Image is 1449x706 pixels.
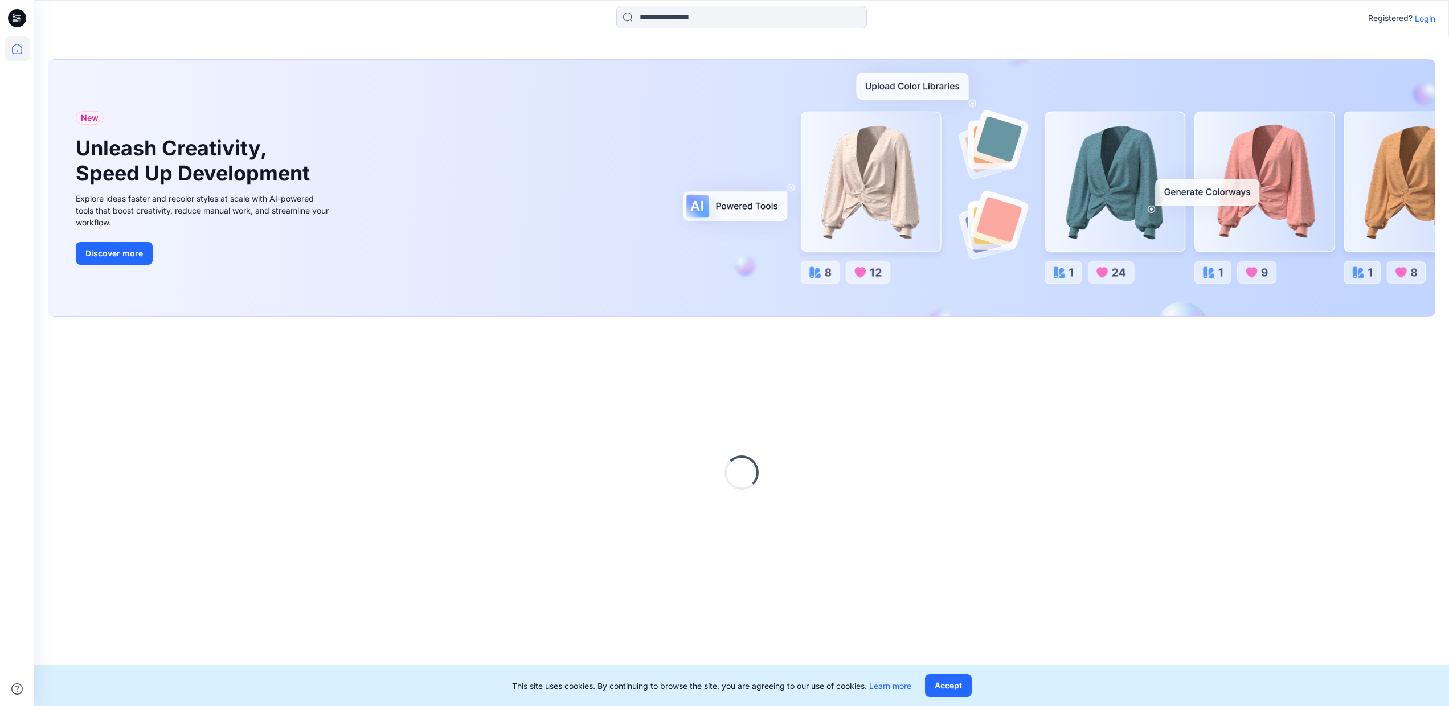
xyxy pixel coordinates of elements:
[81,111,99,125] span: New
[869,681,911,691] a: Learn more
[76,242,153,265] button: Discover more
[76,192,332,228] div: Explore ideas faster and recolor styles at scale with AI-powered tools that boost creativity, red...
[925,674,972,697] button: Accept
[1415,13,1435,24] p: Login
[512,680,911,692] p: This site uses cookies. By continuing to browse the site, you are agreeing to our use of cookies.
[1368,11,1413,25] p: Registered?
[76,242,332,265] a: Discover more
[76,136,315,185] h1: Unleash Creativity, Speed Up Development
